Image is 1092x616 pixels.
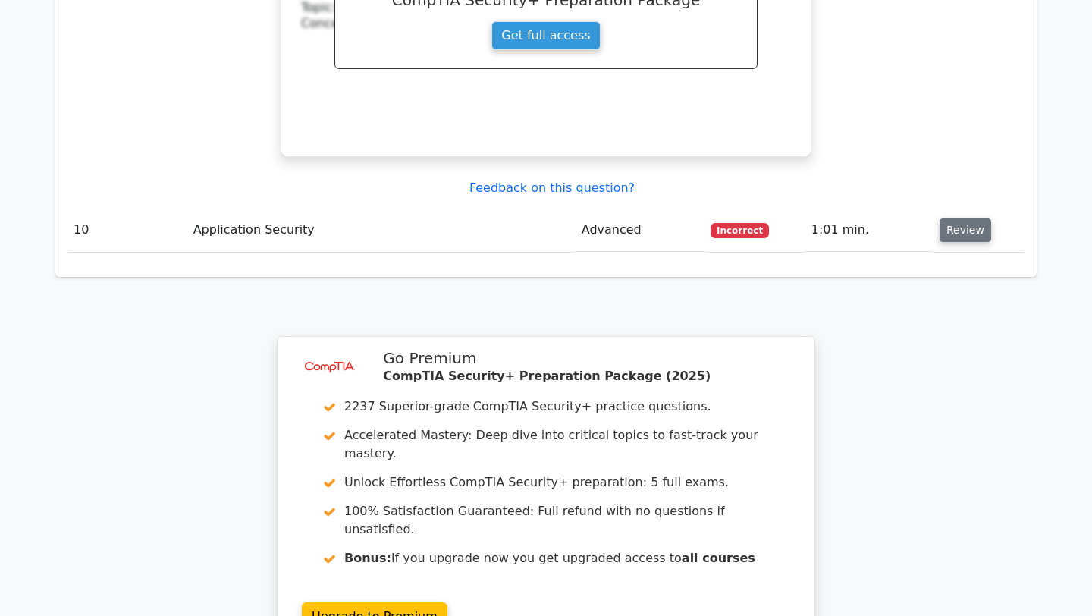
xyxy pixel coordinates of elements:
div: Concept: [301,16,791,32]
button: Review [940,218,991,242]
a: Feedback on this question? [469,181,635,195]
span: Incorrect [711,223,769,238]
td: Application Security [187,209,576,252]
a: Get full access [491,21,600,50]
td: 10 [67,209,187,252]
td: 1:01 min. [805,209,934,252]
td: Advanced [576,209,704,252]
